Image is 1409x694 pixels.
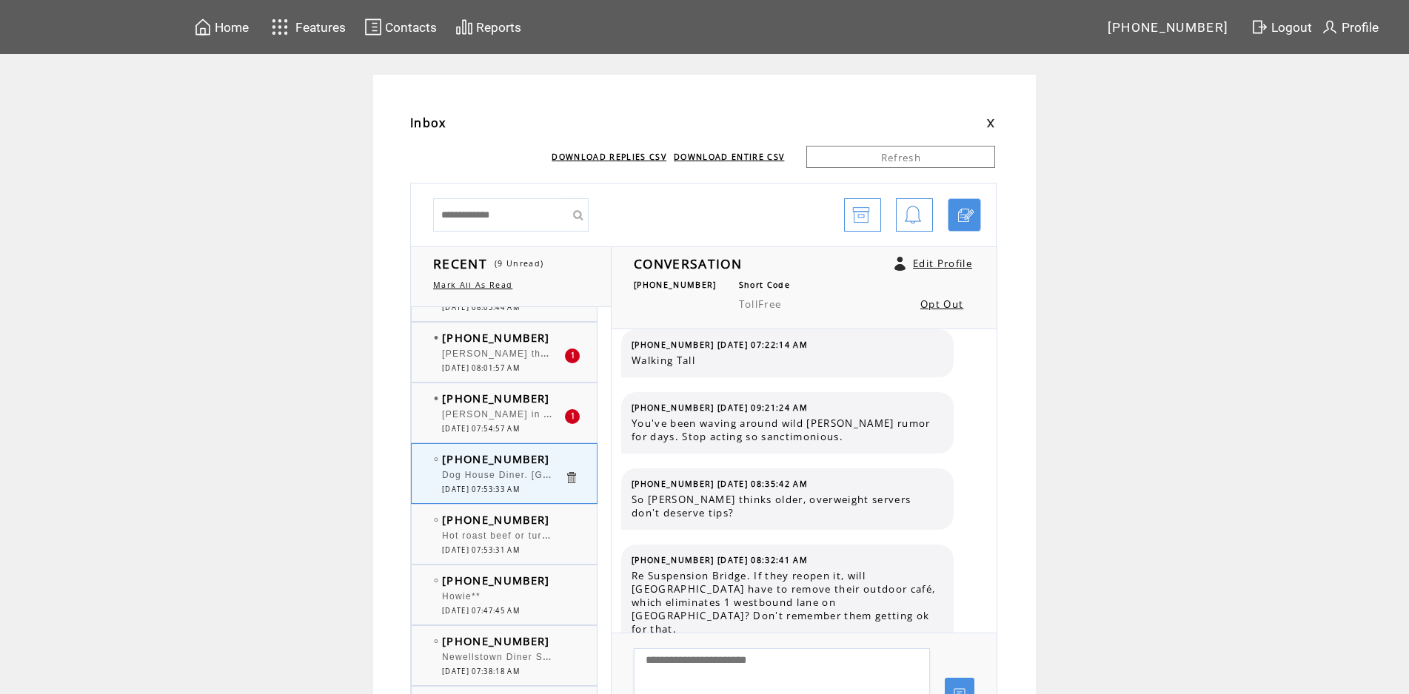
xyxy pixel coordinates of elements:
img: exit.svg [1251,18,1268,36]
a: Mark All As Read [433,280,512,290]
span: [DATE] 07:54:57 AM [442,424,520,434]
span: [PHONE_NUMBER] [DATE] 07:22:14 AM [632,340,808,350]
img: features.svg [267,15,293,39]
img: bulletEmpty.png [434,518,438,522]
span: You've been waving around wild [PERSON_NAME] rumor for days. Stop acting so sanctimonious. [632,417,943,443]
span: (9 Unread) [495,258,543,269]
span: [PHONE_NUMBER] [DATE] 08:32:41 AM [632,555,808,565]
a: DOWNLOAD ENTIRE CSV [674,152,784,162]
a: Reports [453,16,523,38]
img: contacts.svg [364,18,382,36]
img: profile.svg [1321,18,1339,36]
span: [PHONE_NUMBER] [DATE] 09:21:24 AM [632,402,808,413]
span: Contacts [385,20,437,35]
span: Inbox [410,115,446,131]
a: Click to delete these messgaes [564,471,578,485]
span: Profile [1342,20,1379,35]
img: bulletFull.png [434,397,438,400]
span: Reports [476,20,521,35]
a: Click to start a chat with mobile number by SMS [948,198,981,232]
span: [PHONE_NUMBER] [442,512,550,527]
a: Opt Out [920,297,963,311]
a: Logout [1248,16,1319,38]
span: TollFree [739,297,782,311]
span: [PHONE_NUMBER] [1108,20,1229,35]
img: home.svg [194,18,212,36]
span: [DATE] 07:53:31 AM [442,545,520,555]
a: Home [192,16,251,38]
span: Hot roast beef or turkey open faced sandwich & fries smothered in gravy [442,527,797,542]
div: 1 [565,409,580,424]
span: So [PERSON_NAME] thinks older, overweight servers don't deserve tips? [632,493,943,519]
span: Features [295,20,346,35]
span: Newellstown Diner St. C [442,648,560,663]
span: [PHONE_NUMBER] [442,330,550,345]
a: Refresh [806,146,995,168]
span: [PERSON_NAME] the Interstates killed the diners [442,348,709,359]
a: Features [265,13,349,41]
span: [DATE] 07:47:45 AM [442,606,520,616]
input: Submit [566,198,589,232]
span: [DATE] 07:53:33 AM [442,485,520,494]
img: bulletFull.png [434,336,438,340]
span: [PHONE_NUMBER] [442,633,550,648]
img: bulletEmpty.png [434,639,438,643]
span: [PHONE_NUMBER] [442,573,550,587]
img: bell.png [904,199,922,232]
span: [PERSON_NAME] in [GEOGRAPHIC_DATA] The former Rigas' Restaurant in [GEOGRAPHIC_DATA] (I forget ne... [442,405,1025,420]
a: Edit Profile [913,257,972,270]
span: [PHONE_NUMBER] [442,391,550,405]
span: Short Code [739,280,790,290]
span: Logout [1271,20,1312,35]
span: [DATE] 08:05:44 AM [442,303,520,312]
span: CONVERSATION [634,255,742,272]
a: Click to edit user profile [894,257,906,271]
span: Home [215,20,249,35]
a: DOWNLOAD REPLIES CSV [552,152,666,162]
span: RECENT [433,255,487,272]
a: Contacts [362,16,439,38]
span: [DATE] 08:01:57 AM [442,363,520,373]
span: [PHONE_NUMBER] [442,451,550,466]
a: Profile [1319,16,1381,38]
span: [PHONE_NUMBER] [634,280,717,290]
img: bulletEmpty.png [434,579,438,582]
span: Dog House Diner. [GEOGRAPHIC_DATA]. [US_STATE]. [442,466,711,481]
div: 1 [565,348,580,363]
span: Walking Tall [632,354,943,367]
span: [PHONE_NUMBER] [DATE] 08:35:42 AM [632,479,808,489]
img: archive.png [852,199,870,232]
span: [DATE] 07:38:18 AM [442,667,520,676]
img: chart.svg [455,18,473,36]
img: bulletEmpty.png [434,457,438,461]
span: Re Suspension Bridge. If they reopen it, will [GEOGRAPHIC_DATA] have to remove their outdoor café... [632,569,943,636]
